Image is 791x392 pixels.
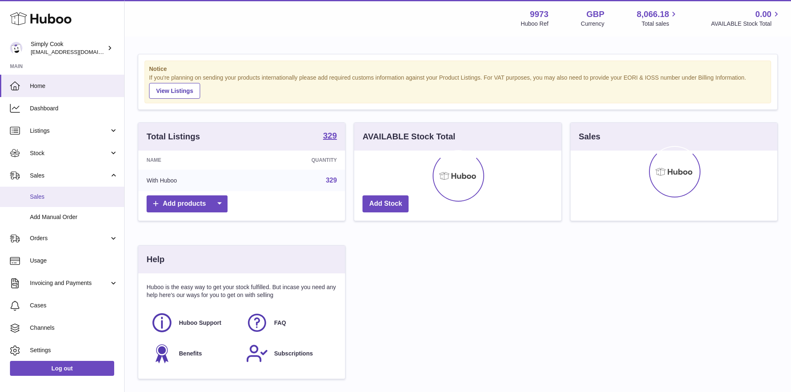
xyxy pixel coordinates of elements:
[362,131,455,142] h3: AVAILABLE Stock Total
[247,151,345,170] th: Quantity
[30,105,118,112] span: Dashboard
[579,131,600,142] h3: Sales
[530,9,549,20] strong: 9973
[30,279,109,287] span: Invoicing and Payments
[10,42,22,54] img: internalAdmin-9973@internal.huboo.com
[323,131,337,141] a: 329
[31,40,105,56] div: Simply Cook
[147,283,337,299] p: Huboo is the easy way to get your stock fulfilled. But incase you need any help here's our ways f...
[30,213,118,221] span: Add Manual Order
[30,172,109,180] span: Sales
[31,49,122,55] span: [EMAIL_ADDRESS][DOMAIN_NAME]
[755,9,771,20] span: 0.00
[30,149,109,157] span: Stock
[179,319,221,327] span: Huboo Support
[30,324,118,332] span: Channels
[326,177,337,184] a: 329
[30,302,118,309] span: Cases
[581,20,605,28] div: Currency
[30,346,118,354] span: Settings
[30,82,118,90] span: Home
[637,9,679,28] a: 8,066.18 Total sales
[149,74,767,99] div: If you're planning on sending your products internationally please add required customs informati...
[323,131,337,140] strong: 329
[151,342,238,365] a: Benefits
[30,127,109,135] span: Listings
[246,312,333,334] a: FAQ
[521,20,549,28] div: Huboo Ref
[711,9,781,28] a: 0.00 AVAILABLE Stock Total
[10,361,114,376] a: Log out
[149,83,200,99] a: View Listings
[147,131,200,142] h3: Total Listings
[711,20,781,28] span: AVAILABLE Stock Total
[30,193,118,201] span: Sales
[179,350,202,358] span: Benefits
[151,312,238,334] a: Huboo Support
[586,9,604,20] strong: GBP
[274,350,313,358] span: Subscriptions
[149,65,767,73] strong: Notice
[637,9,669,20] span: 8,066.18
[362,195,409,212] a: Add Stock
[274,319,286,327] span: FAQ
[30,234,109,242] span: Orders
[642,20,678,28] span: Total sales
[138,170,247,191] td: With Huboo
[147,254,164,265] h3: Help
[30,257,118,265] span: Usage
[138,151,247,170] th: Name
[147,195,228,212] a: Add products
[246,342,333,365] a: Subscriptions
